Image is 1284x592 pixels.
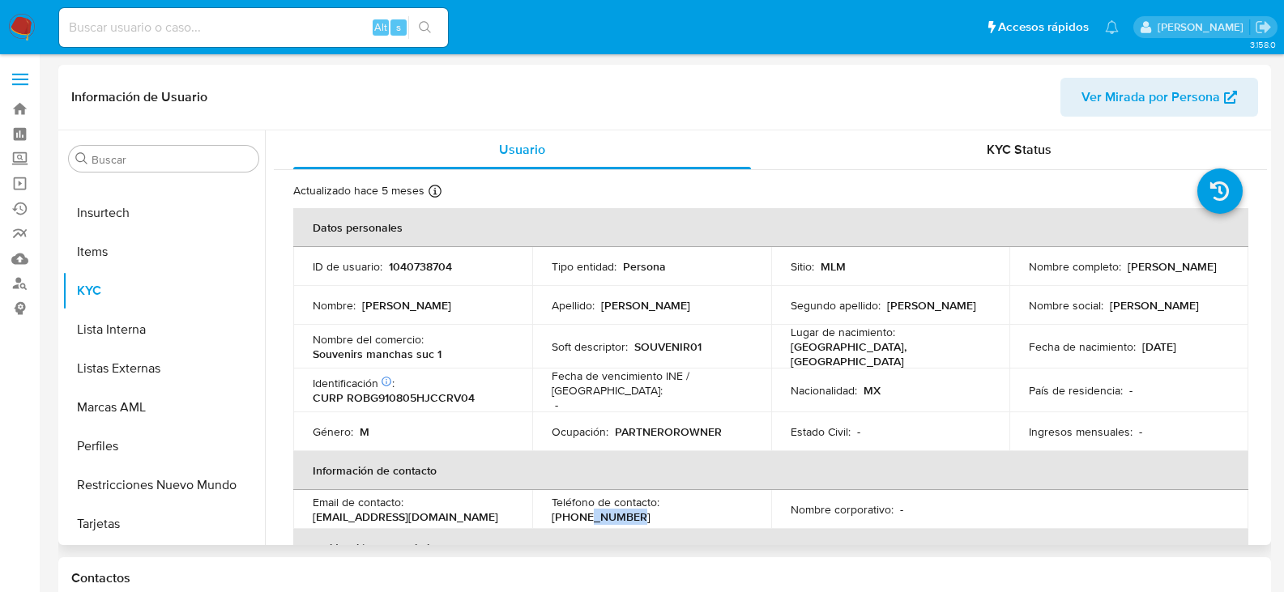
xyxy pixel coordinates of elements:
[791,339,984,368] p: [GEOGRAPHIC_DATA], [GEOGRAPHIC_DATA]
[313,376,395,390] p: Identificación :
[92,152,252,167] input: Buscar
[1029,298,1103,313] p: Nombre social :
[552,339,628,354] p: Soft descriptor :
[987,140,1052,159] span: KYC Status
[1029,339,1136,354] p: Fecha de nacimiento :
[62,505,265,543] button: Tarjetas
[1105,20,1119,34] a: Notificaciones
[313,424,353,439] p: Género :
[313,259,382,274] p: ID de usuario :
[552,495,659,509] p: Teléfono de contacto :
[791,424,851,439] p: Estado Civil :
[62,271,265,310] button: KYC
[634,339,702,354] p: SOUVENIR01
[389,259,452,274] p: 1040738704
[313,495,403,509] p: Email de contacto :
[396,19,401,35] span: s
[1110,298,1199,313] p: [PERSON_NAME]
[552,298,595,313] p: Apellido :
[62,388,265,427] button: Marcas AML
[1060,78,1258,117] button: Ver Mirada por Persona
[791,325,895,339] p: Lugar de nacimiento :
[998,19,1089,36] span: Accesos rápidos
[552,424,608,439] p: Ocupación :
[1129,383,1133,398] p: -
[62,310,265,349] button: Lista Interna
[1255,19,1272,36] a: Salir
[62,427,265,466] button: Perfiles
[313,347,442,361] p: Souvenirs manchas suc 1
[374,19,387,35] span: Alt
[791,298,881,313] p: Segundo apellido :
[293,529,1248,568] th: Verificación y cumplimiento
[552,509,651,524] p: [PHONE_NUMBER]
[313,390,475,405] p: CURP ROBG910805HJCCRV04
[313,298,356,313] p: Nombre :
[408,16,442,39] button: search-icon
[623,259,666,274] p: Persona
[59,17,448,38] input: Buscar usuario o caso...
[791,259,814,274] p: Sitio :
[1139,424,1142,439] p: -
[362,298,451,313] p: [PERSON_NAME]
[887,298,976,313] p: [PERSON_NAME]
[552,368,752,398] p: Fecha de vencimiento INE / [GEOGRAPHIC_DATA] :
[900,502,903,517] p: -
[1029,424,1133,439] p: Ingresos mensuales :
[313,332,424,347] p: Nombre del comercio :
[791,502,894,517] p: Nombre corporativo :
[1158,19,1249,35] p: cesar.gonzalez@mercadolibre.com.mx
[293,451,1248,490] th: Información de contacto
[864,383,881,398] p: MX
[313,509,498,524] p: [EMAIL_ADDRESS][DOMAIN_NAME]
[1029,259,1121,274] p: Nombre completo :
[821,259,846,274] p: MLM
[71,89,207,105] h1: Información de Usuario
[615,424,722,439] p: PARTNEROROWNER
[62,466,265,505] button: Restricciones Nuevo Mundo
[293,183,424,198] p: Actualizado hace 5 meses
[62,349,265,388] button: Listas Externas
[62,194,265,232] button: Insurtech
[1142,339,1176,354] p: [DATE]
[1128,259,1217,274] p: [PERSON_NAME]
[555,398,558,412] p: -
[1081,78,1220,117] span: Ver Mirada por Persona
[62,232,265,271] button: Items
[857,424,860,439] p: -
[552,259,616,274] p: Tipo entidad :
[360,424,369,439] p: M
[293,208,1248,247] th: Datos personales
[791,383,857,398] p: Nacionalidad :
[75,152,88,165] button: Buscar
[71,570,1258,586] h1: Contactos
[499,140,545,159] span: Usuario
[601,298,690,313] p: [PERSON_NAME]
[1029,383,1123,398] p: País de residencia :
